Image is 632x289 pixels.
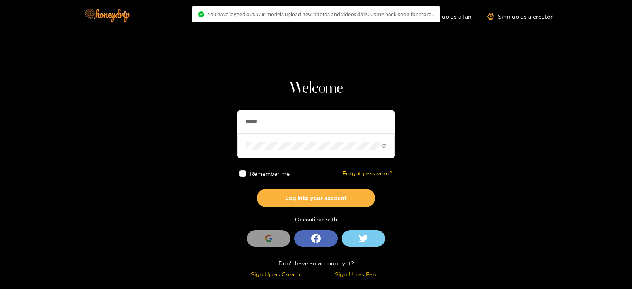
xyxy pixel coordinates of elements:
a: Forgot password? [342,170,393,177]
span: You have logged out. Our models upload new photos and videos daily. Come back soon for more.. [207,11,434,17]
div: Don't have an account yet? [237,259,395,268]
h1: Welcome [237,79,395,98]
span: eye-invisible [381,143,386,148]
div: Sign Up as Fan [318,270,393,279]
span: check-circle [198,11,204,17]
div: Sign Up as Creator [239,270,314,279]
div: Or continue with [237,215,395,224]
a: Sign up as a creator [487,13,553,20]
button: Log into your account [257,189,375,207]
span: Remember me [250,171,290,176]
a: Sign up as a fan [418,13,472,20]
